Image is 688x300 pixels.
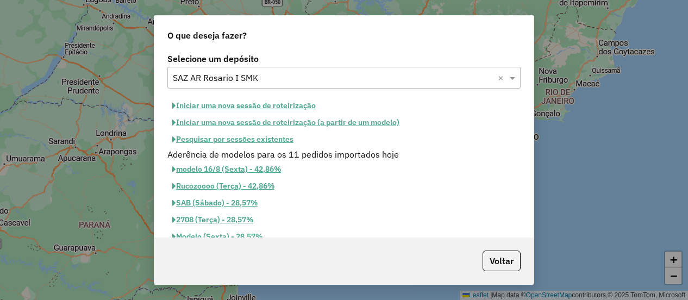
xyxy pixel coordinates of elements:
[167,97,321,114] button: Iniciar uma nova sessão de roteirização
[167,195,262,211] button: SAB (Sábado) - 28,57%
[167,131,298,148] button: Pesquisar por sessões existentes
[167,228,267,245] button: Modelo (Sexta) - 28,57%
[167,161,286,178] button: modelo 16/8 (Sexta) - 42,86%
[167,211,258,228] button: 2708 (Terça) - 28,57%
[167,52,521,65] label: Selecione um depósito
[161,148,527,161] div: Aderência de modelos para os 11 pedidos importados hoje
[498,71,507,84] span: Clear all
[167,178,279,195] button: Rucozoooo (Terça) - 42,86%
[167,114,404,131] button: Iniciar uma nova sessão de roteirização (a partir de um modelo)
[483,251,521,271] button: Voltar
[167,29,247,42] span: O que deseja fazer?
